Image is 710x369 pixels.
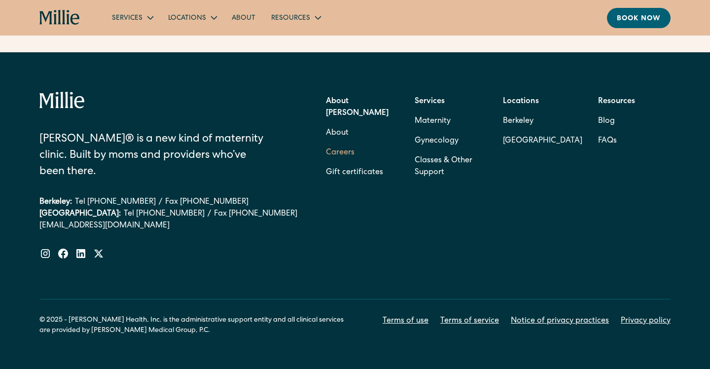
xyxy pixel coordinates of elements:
strong: Resources [598,98,635,106]
a: Careers [326,143,355,163]
a: FAQs [598,131,617,151]
a: Berkeley [503,111,582,131]
a: About [224,9,263,26]
a: Blog [598,111,615,131]
div: [PERSON_NAME]® is a new kind of maternity clinic. Built by moms and providers who’ve been there. [39,132,272,181]
a: [GEOGRAPHIC_DATA] [503,131,582,151]
div: Locations [160,9,224,26]
a: Privacy policy [621,315,671,327]
a: Fax [PHONE_NUMBER] [165,196,248,208]
div: Resources [263,9,328,26]
a: home [39,10,80,26]
div: [GEOGRAPHIC_DATA]: [39,208,121,220]
div: Resources [271,13,310,24]
a: Terms of use [383,315,428,327]
strong: Locations [503,98,539,106]
a: Gift certificates [326,163,383,183]
a: Fax [PHONE_NUMBER] [214,208,297,220]
a: [EMAIL_ADDRESS][DOMAIN_NAME] [39,220,298,232]
div: Berkeley: [39,196,72,208]
a: Tel [PHONE_NUMBER] [124,208,205,220]
strong: About [PERSON_NAME] [326,98,389,117]
a: About [326,123,349,143]
a: Terms of service [440,315,499,327]
div: / [208,208,211,220]
div: / [159,196,162,208]
div: Book now [617,14,661,24]
div: Services [112,13,142,24]
a: Notice of privacy practices [511,315,609,327]
div: Services [104,9,160,26]
div: Locations [168,13,206,24]
a: Gynecology [415,131,459,151]
a: Classes & Other Support [415,151,487,183]
div: © 2025 - [PERSON_NAME] Health, Inc. is the administrative support entity and all clinical service... [39,315,355,336]
a: Maternity [415,111,451,131]
strong: Services [415,98,445,106]
a: Tel [PHONE_NUMBER] [75,196,156,208]
a: Book now [607,8,671,28]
